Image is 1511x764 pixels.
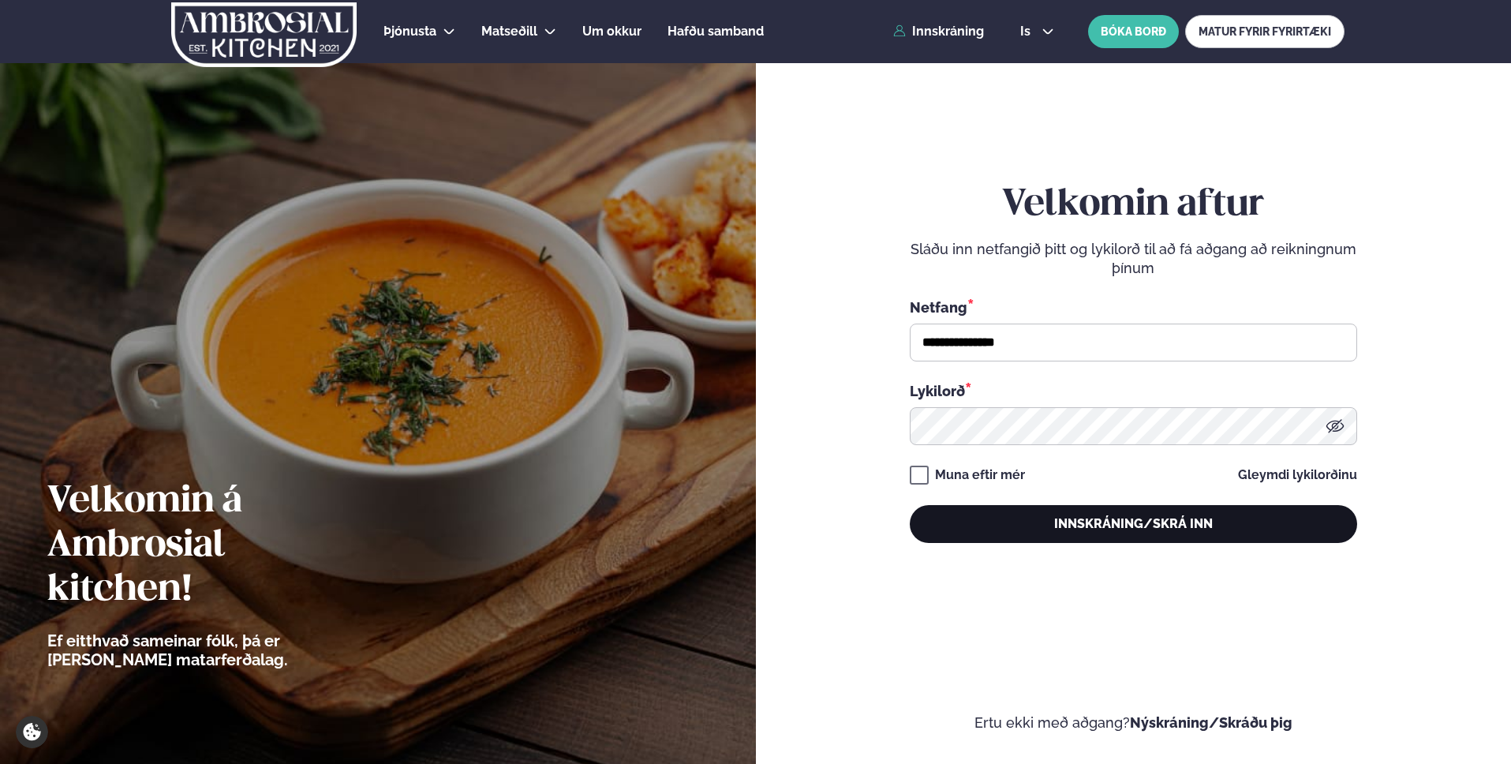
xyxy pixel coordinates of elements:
[910,505,1357,543] button: Innskráning/Skrá inn
[910,297,1357,317] div: Netfang
[803,713,1464,732] p: Ertu ekki með aðgang?
[893,24,984,39] a: Innskráning
[910,240,1357,278] p: Sláðu inn netfangið þitt og lykilorð til að fá aðgang að reikningnum þínum
[668,22,764,41] a: Hafðu samband
[910,380,1357,401] div: Lykilorð
[582,24,641,39] span: Um okkur
[481,22,537,41] a: Matseðill
[1008,25,1067,38] button: is
[481,24,537,39] span: Matseðill
[1088,15,1179,48] button: BÓKA BORÐ
[383,24,436,39] span: Þjónusta
[1130,714,1292,731] a: Nýskráning/Skráðu þig
[668,24,764,39] span: Hafðu samband
[1238,469,1357,481] a: Gleymdi lykilorðinu
[383,22,436,41] a: Þjónusta
[1185,15,1345,48] a: MATUR FYRIR FYRIRTÆKI
[910,183,1357,227] h2: Velkomin aftur
[16,716,48,748] a: Cookie settings
[170,2,358,67] img: logo
[47,480,375,612] h2: Velkomin á Ambrosial kitchen!
[47,631,375,669] p: Ef eitthvað sameinar fólk, þá er [PERSON_NAME] matarferðalag.
[1020,25,1035,38] span: is
[582,22,641,41] a: Um okkur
